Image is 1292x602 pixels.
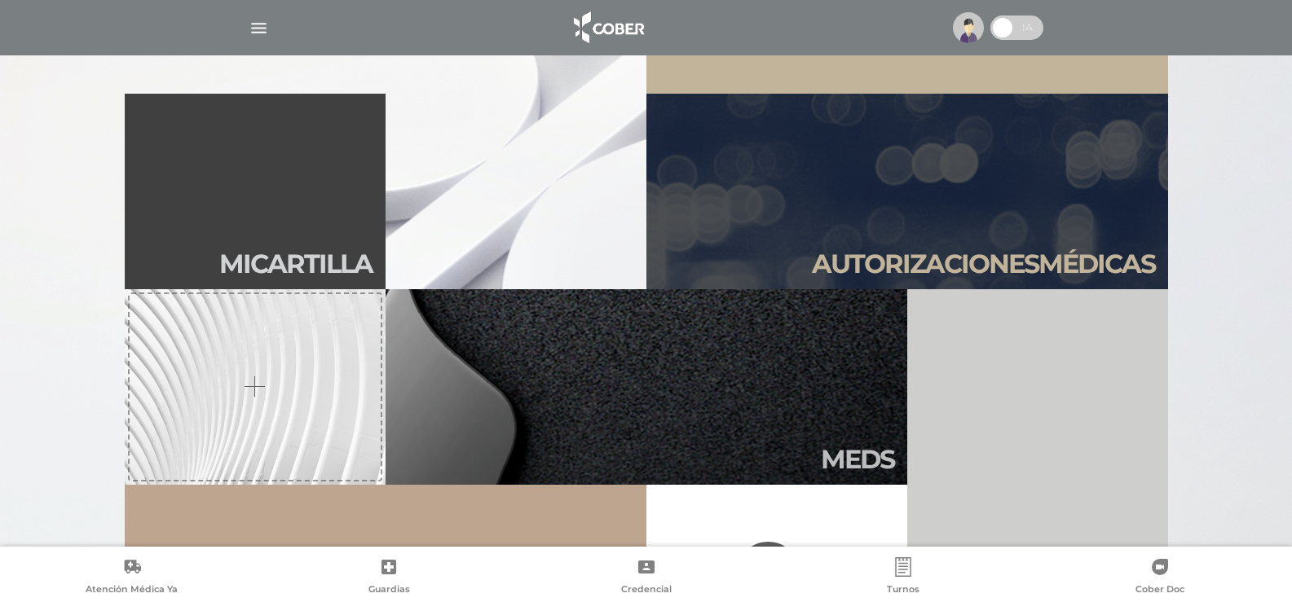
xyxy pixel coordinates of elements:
[86,583,178,598] span: Atención Médica Ya
[518,557,774,599] a: Credencial
[386,289,907,485] a: Meds
[565,8,650,47] img: logo_cober_home-white.png
[125,94,386,289] a: Micartilla
[774,557,1031,599] a: Turnos
[887,583,919,598] span: Turnos
[812,248,1155,279] h2: Autori zaciones médicas
[249,18,269,38] img: Cober_menu-lines-white.svg
[368,583,410,598] span: Guardias
[1135,583,1184,598] span: Cober Doc
[3,557,260,599] a: Atención Médica Ya
[646,94,1168,289] a: Autorizacionesmédicas
[621,583,672,598] span: Credencial
[953,12,984,43] img: profile-placeholder.svg
[219,248,373,279] h2: Mi car tilla
[821,444,894,475] h2: Meds
[1032,557,1289,599] a: Cober Doc
[260,557,517,599] a: Guardias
